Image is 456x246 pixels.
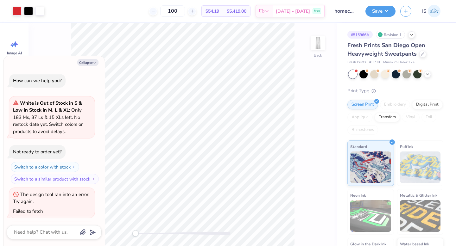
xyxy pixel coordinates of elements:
[7,51,22,56] span: Image AI
[13,149,62,155] div: Not ready to order yet?
[13,77,62,84] div: How can we help you?
[72,165,76,169] img: Switch to a color with stock
[400,192,437,199] span: Metallic & Glitter Ink
[419,5,443,17] a: IS
[428,5,440,17] img: Isabel Sojka
[227,8,246,15] span: $5,419.00
[421,113,436,122] div: Foil
[13,100,82,114] strong: White is Out of Stock in S & Low in Stock in M, L & XL
[383,60,415,65] span: Minimum Order: 12 +
[276,8,310,15] span: [DATE] - [DATE]
[422,8,426,15] span: IS
[13,208,43,214] div: Failed to fetch
[380,100,410,109] div: Embroidery
[347,41,425,58] span: Fresh Prints San Diego Open Heavyweight Sweatpants
[92,177,95,181] img: Switch to a similar product with stock
[347,87,443,95] div: Print Type
[11,174,99,184] button: Switch to a similar product with stock
[132,230,139,237] div: Accessibility label
[312,37,324,49] img: Back
[314,9,320,13] span: Free
[347,113,373,122] div: Applique
[160,5,185,17] input: – –
[350,151,391,183] img: Standard
[314,52,322,58] div: Back
[365,6,396,17] button: Save
[400,200,441,232] img: Metallic & Glitter Ink
[13,191,89,205] div: The design tool ran into an error. Try again.
[375,113,400,122] div: Transfers
[347,60,366,65] span: Fresh Prints
[347,100,378,109] div: Screen Print
[13,100,83,135] span: : Only 183 Ms, 37 Ls & 15 XLs left. No restock date yet. Switch colors or products to avoid delays.
[11,162,79,172] button: Switch to a color with stock
[350,200,391,232] img: Neon Ink
[347,125,378,135] div: Rhinestones
[400,143,413,150] span: Puff Ink
[412,100,443,109] div: Digital Print
[402,113,420,122] div: Vinyl
[350,143,367,150] span: Standard
[400,151,441,183] img: Puff Ink
[206,8,219,15] span: $54.19
[77,59,98,66] button: Collapse
[350,192,366,199] span: Neon Ink
[347,31,373,39] div: # 515966A
[376,31,405,39] div: Revision 1
[330,5,361,17] input: Untitled Design
[369,60,380,65] span: # FP90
